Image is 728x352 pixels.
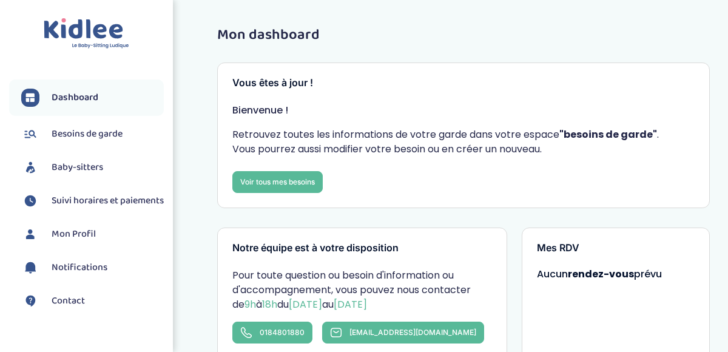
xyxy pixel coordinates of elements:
[322,322,484,344] a: [EMAIL_ADDRESS][DOMAIN_NAME]
[21,89,39,107] img: dashboard.svg
[52,294,85,308] span: Contact
[21,225,164,243] a: Mon Profil
[44,18,129,49] img: logo.svg
[334,297,367,311] span: [DATE]
[52,160,103,175] span: Baby-sitters
[232,78,695,89] h3: Vous êtes à jour !
[21,259,164,277] a: Notifications
[232,268,491,312] p: Pour toute question ou besoin d'information ou d'accompagnement, vous pouvez nous contacter de à ...
[260,328,305,337] span: 0184801880
[21,125,164,143] a: Besoins de garde
[21,292,39,310] img: contact.svg
[537,243,695,254] h3: Mes RDV
[232,243,491,254] h3: Notre équipe est à votre disposition
[244,297,256,311] span: 9h
[52,127,123,141] span: Besoins de garde
[52,90,98,105] span: Dashboard
[21,125,39,143] img: besoin.svg
[21,225,39,243] img: profil.svg
[21,158,164,177] a: Baby-sitters
[559,127,657,141] strong: "besoins de garde"
[21,192,164,210] a: Suivi horaires et paiements
[21,192,39,210] img: suivihoraire.svg
[232,322,312,344] a: 0184801880
[21,158,39,177] img: babysitters.svg
[232,127,695,157] p: Retrouvez toutes les informations de votre garde dans votre espace . Vous pourrez aussi modifier ...
[52,194,164,208] span: Suivi horaires et paiements
[21,89,164,107] a: Dashboard
[52,227,96,242] span: Mon Profil
[217,27,710,43] h1: Mon dashboard
[52,260,107,275] span: Notifications
[232,103,695,118] p: Bienvenue !
[537,267,662,281] span: Aucun prévu
[568,267,634,281] strong: rendez-vous
[289,297,322,311] span: [DATE]
[21,292,164,310] a: Contact
[21,259,39,277] img: notification.svg
[232,171,323,193] a: Voir tous mes besoins
[349,328,476,337] span: [EMAIL_ADDRESS][DOMAIN_NAME]
[262,297,277,311] span: 18h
